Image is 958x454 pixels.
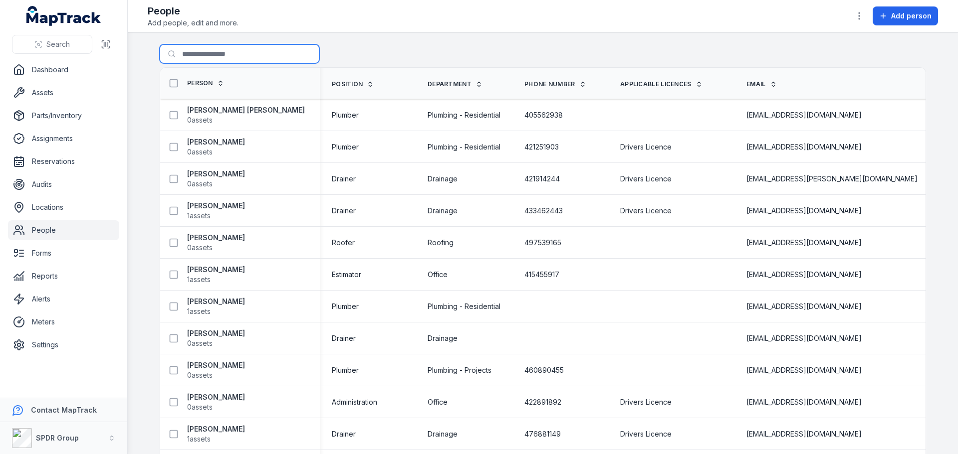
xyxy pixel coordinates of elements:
span: Position [332,80,363,88]
span: Office [428,270,448,280]
h2: People [148,4,239,18]
a: Department [428,80,482,88]
a: Meters [8,312,119,332]
a: Assets [8,83,119,103]
span: Plumber [332,302,359,311]
span: Drainage [428,174,458,184]
span: [EMAIL_ADDRESS][DOMAIN_NAME] [746,142,862,152]
strong: [PERSON_NAME] [187,328,245,338]
a: Applicable Licences [620,80,703,88]
a: [PERSON_NAME]1assets [187,424,245,444]
a: Reservations [8,151,119,171]
span: 0 assets [187,115,213,125]
span: 476881149 [524,429,561,439]
span: Plumbing - Residential [428,142,500,152]
span: Administration [332,397,377,407]
span: Phone Number [524,80,575,88]
span: 1 assets [187,306,211,316]
a: [PERSON_NAME] [PERSON_NAME]0assets [187,105,305,125]
span: Drainage [428,333,458,343]
span: [EMAIL_ADDRESS][DOMAIN_NAME] [746,302,862,311]
span: Drivers Licence [620,429,672,439]
span: Office [428,397,448,407]
span: Search [46,39,70,49]
strong: Contact MapTrack [31,406,97,414]
strong: [PERSON_NAME] [187,233,245,243]
span: [EMAIL_ADDRESS][DOMAIN_NAME] [746,397,862,407]
span: Drainage [428,206,458,216]
a: [PERSON_NAME]0assets [187,360,245,380]
a: Locations [8,197,119,217]
a: [PERSON_NAME]1assets [187,297,245,316]
span: 421251903 [524,142,559,152]
strong: [PERSON_NAME] [187,297,245,306]
a: [PERSON_NAME]0assets [187,392,245,412]
span: Drainer [332,429,356,439]
span: Drivers Licence [620,142,672,152]
span: Estimator [332,270,361,280]
a: Dashboard [8,60,119,80]
a: Phone Number [524,80,586,88]
a: [PERSON_NAME]1assets [187,265,245,285]
span: Plumbing - Residential [428,302,500,311]
strong: [PERSON_NAME] [187,137,245,147]
span: [EMAIL_ADDRESS][DOMAIN_NAME] [746,206,862,216]
a: Forms [8,243,119,263]
a: [PERSON_NAME]0assets [187,137,245,157]
a: Assignments [8,129,119,149]
a: [PERSON_NAME]0assets [187,328,245,348]
span: Plumber [332,142,359,152]
span: Email [746,80,766,88]
span: [EMAIL_ADDRESS][DOMAIN_NAME] [746,333,862,343]
span: Department [428,80,472,88]
span: Applicable Licences [620,80,692,88]
strong: [PERSON_NAME] [187,265,245,275]
span: 0 assets [187,338,213,348]
span: 1 assets [187,211,211,221]
span: Add people, edit and more. [148,18,239,28]
a: People [8,220,119,240]
span: Drainage [428,429,458,439]
strong: [PERSON_NAME] [187,201,245,211]
span: Drivers Licence [620,174,672,184]
a: Position [332,80,374,88]
a: Reports [8,266,119,286]
span: 1 assets [187,434,211,444]
strong: [PERSON_NAME] [187,392,245,402]
span: 0 assets [187,402,213,412]
span: 405562938 [524,110,563,120]
span: Drivers Licence [620,397,672,407]
span: [EMAIL_ADDRESS][DOMAIN_NAME] [746,270,862,280]
span: 497539165 [524,238,561,248]
span: 415455917 [524,270,559,280]
span: Plumbing - Projects [428,365,491,375]
span: Drainer [332,333,356,343]
span: Roofing [428,238,454,248]
span: [EMAIL_ADDRESS][DOMAIN_NAME] [746,429,862,439]
a: Person [187,79,224,87]
a: Email [746,80,777,88]
span: 0 assets [187,370,213,380]
strong: [PERSON_NAME] [187,424,245,434]
strong: [PERSON_NAME] [187,360,245,370]
span: [EMAIL_ADDRESS][DOMAIN_NAME] [746,110,862,120]
a: Parts/Inventory [8,106,119,126]
span: 1 assets [187,275,211,285]
span: 0 assets [187,179,213,189]
span: Add person [891,11,932,21]
a: Alerts [8,289,119,309]
span: Plumber [332,365,359,375]
span: 460890455 [524,365,564,375]
a: [PERSON_NAME]1assets [187,201,245,221]
span: Drivers Licence [620,206,672,216]
span: 0 assets [187,147,213,157]
button: Add person [873,6,938,25]
strong: [PERSON_NAME] [PERSON_NAME] [187,105,305,115]
span: 0 assets [187,243,213,253]
a: [PERSON_NAME]0assets [187,233,245,253]
a: Audits [8,174,119,194]
span: 421914244 [524,174,560,184]
a: MapTrack [26,6,101,26]
a: [PERSON_NAME]0assets [187,169,245,189]
span: 433462443 [524,206,563,216]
